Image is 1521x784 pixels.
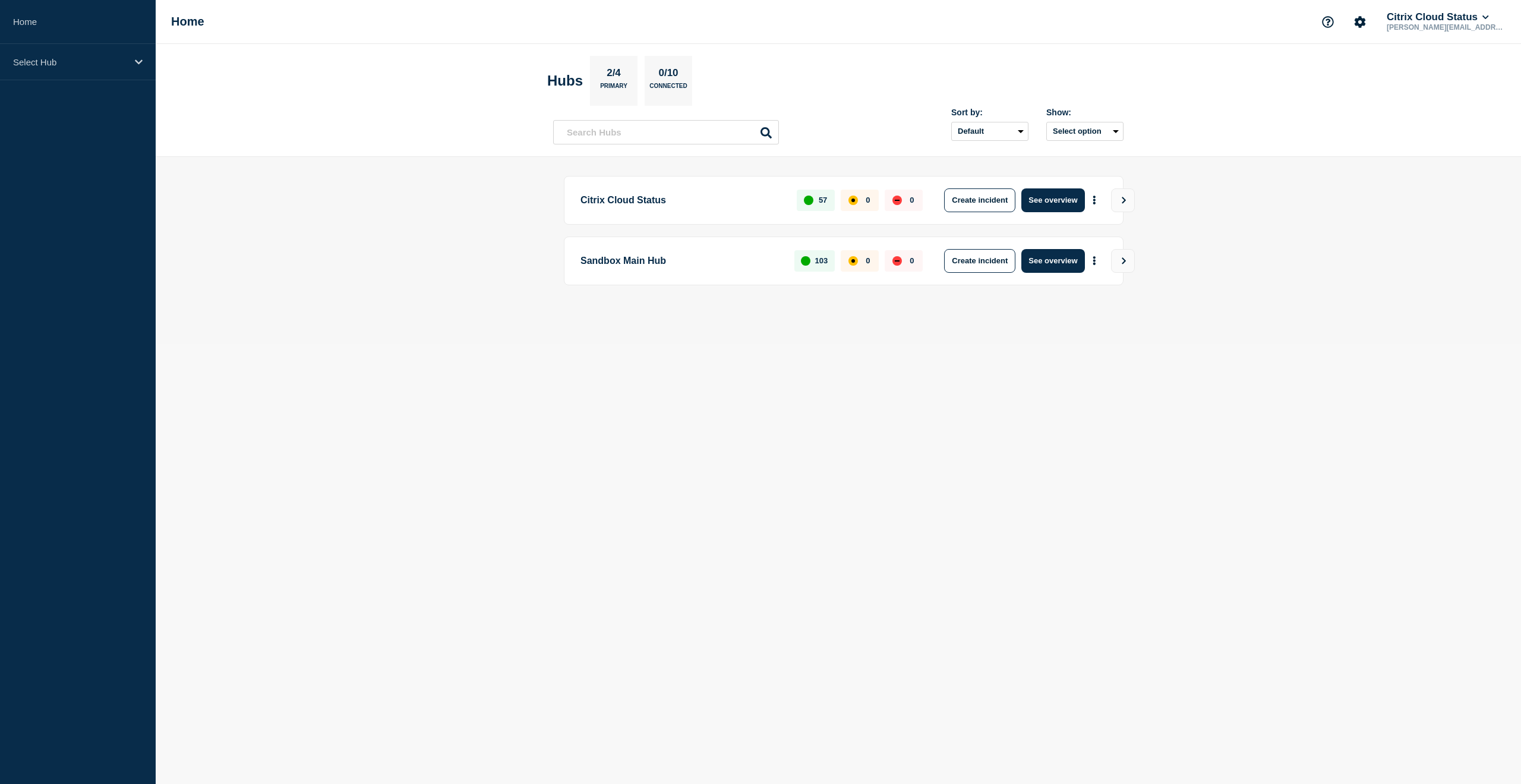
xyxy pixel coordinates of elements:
button: More actions [1087,189,1102,211]
p: 103 [815,256,828,265]
button: See overview [1021,249,1084,273]
div: down [892,256,902,266]
p: 0/10 [654,67,683,83]
p: Citrix Cloud Status [580,188,783,212]
button: Create incident [944,188,1015,212]
button: View [1111,188,1135,212]
h1: Home [171,15,204,29]
p: 0 [910,196,914,204]
div: affected [848,256,858,266]
button: Create incident [944,249,1015,273]
div: Sort by: [951,108,1028,117]
div: up [801,256,810,266]
p: 2/4 [602,67,626,83]
p: Connected [649,83,687,95]
div: affected [848,196,858,205]
button: Select option [1046,122,1124,141]
p: 57 [819,196,827,204]
p: 0 [910,256,914,265]
button: Account settings [1348,10,1372,34]
p: Sandbox Main Hub [580,249,781,273]
p: Primary [600,83,627,95]
input: Search Hubs [553,120,779,144]
button: See overview [1021,188,1084,212]
button: More actions [1087,250,1102,272]
select: Sort by [951,122,1028,141]
p: 0 [866,196,870,204]
p: [PERSON_NAME][EMAIL_ADDRESS][DOMAIN_NAME] [1384,23,1508,32]
p: Select Hub [13,57,127,67]
button: View [1111,249,1135,273]
h2: Hubs [547,73,583,89]
button: Citrix Cloud Status [1384,11,1491,23]
div: up [804,196,813,205]
div: Show: [1046,108,1124,117]
div: down [892,196,902,205]
button: Support [1315,10,1340,34]
p: 0 [866,256,870,265]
